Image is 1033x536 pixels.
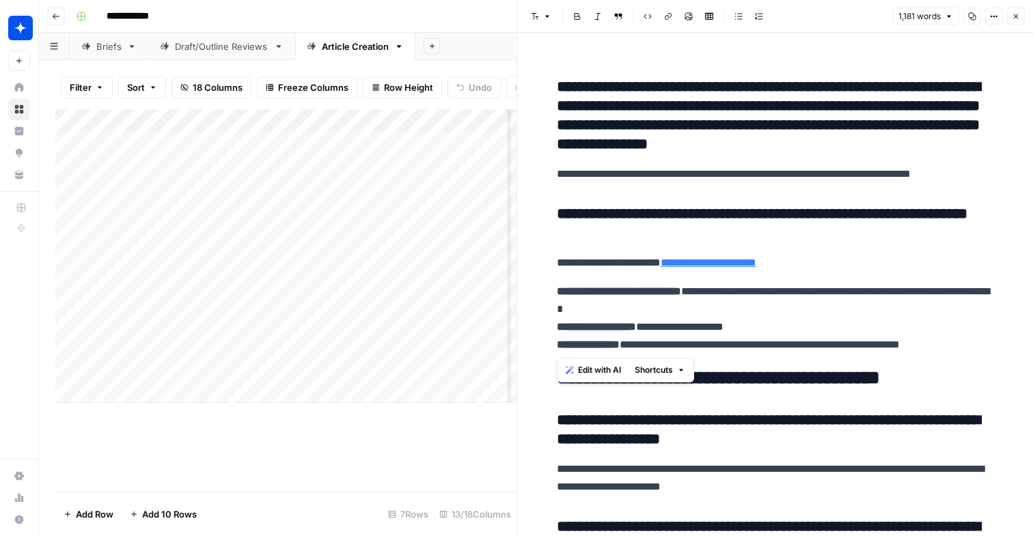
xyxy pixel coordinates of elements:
[70,81,92,94] span: Filter
[892,8,959,25] button: 1,181 words
[469,81,492,94] span: Undo
[322,40,389,53] div: Article Creation
[61,76,113,98] button: Filter
[8,509,30,531] button: Help + Support
[8,142,30,164] a: Opportunities
[629,361,691,379] button: Shortcuts
[8,11,30,45] button: Workspace: Wiz
[55,503,122,525] button: Add Row
[8,16,33,40] img: Wiz Logo
[122,503,205,525] button: Add 10 Rows
[635,364,673,376] span: Shortcuts
[193,81,243,94] span: 18 Columns
[384,81,433,94] span: Row Height
[148,33,295,60] a: Draft/Outline Reviews
[257,76,357,98] button: Freeze Columns
[8,98,30,120] a: Browse
[70,33,148,60] a: Briefs
[560,361,626,379] button: Edit with AI
[8,76,30,98] a: Home
[434,503,516,525] div: 13/18 Columns
[142,507,197,521] span: Add 10 Rows
[578,364,621,376] span: Edit with AI
[171,76,251,98] button: 18 Columns
[447,76,501,98] button: Undo
[383,503,434,525] div: 7 Rows
[96,40,122,53] div: Briefs
[8,120,30,142] a: Insights
[8,465,30,487] a: Settings
[76,507,113,521] span: Add Row
[175,40,268,53] div: Draft/Outline Reviews
[118,76,166,98] button: Sort
[898,10,941,23] span: 1,181 words
[8,487,30,509] a: Usage
[295,33,415,60] a: Article Creation
[363,76,442,98] button: Row Height
[127,81,145,94] span: Sort
[8,164,30,186] a: Your Data
[278,81,348,94] span: Freeze Columns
